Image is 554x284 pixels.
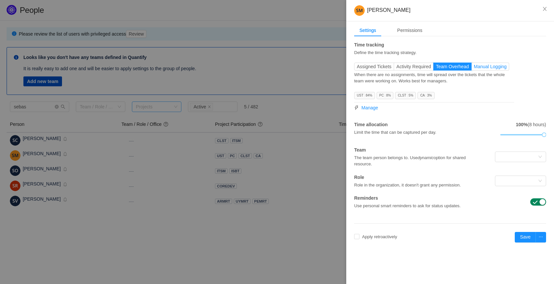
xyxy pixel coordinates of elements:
span: (8 hours) [512,122,546,127]
span: Assigned Tickets [357,64,391,69]
span: Team Overhead [436,64,469,69]
div: Limit the time that can be captured per day. [354,128,498,136]
button: icon: ellipsis [536,232,546,242]
span: CLST 5% [395,92,416,99]
strong: Role [354,175,364,180]
div: Use personal smart reminders to ask for status updates. [354,202,498,209]
div: When there are no assignments, time will spread over the tickets that the whole team were working... [354,71,514,84]
span: Manage [361,104,378,111]
div: Define the time tracking strategy. [354,48,482,56]
button: Save [515,232,536,242]
span: CA 3% [417,92,434,99]
strong: Time allocation [354,122,388,127]
strong: Reminders [354,195,378,201]
div: [PERSON_NAME] [354,5,546,16]
span: Manual Logging [474,64,507,69]
i: icon: down [538,155,542,159]
div: The team person belongs to. Use option for shared resource. [354,154,482,167]
div: Permissions [392,24,428,37]
strong: 100% [516,122,528,127]
span: PC 8% [377,92,393,99]
span: Activity Required [396,64,431,69]
img: e0b00a4b43de71999b39d85fbd2d038b [354,5,365,16]
span: Apply retroactively [359,234,400,239]
i: icon: thunderbolt [354,105,359,110]
i: icon: close [542,6,547,12]
strong: Team [354,147,366,153]
strong: Time tracking [354,42,384,47]
em: dynamic [417,155,433,160]
span: UST 84% [354,92,375,99]
div: Role in the organization, it doesn't grant any permission. [354,181,482,188]
div: Settings [354,24,382,37]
